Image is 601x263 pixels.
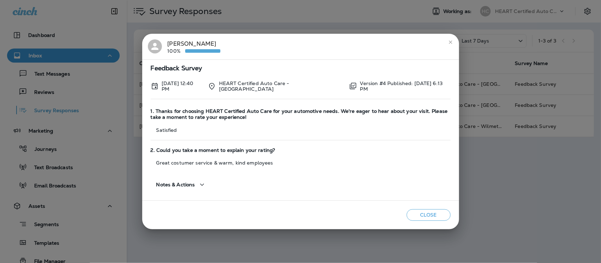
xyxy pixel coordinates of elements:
[162,81,202,92] p: Sep 8, 2025 12:40 PM
[168,39,220,54] div: [PERSON_NAME]
[407,209,451,221] button: Close
[219,81,343,92] p: HEART Certified Auto Care - [GEOGRAPHIC_DATA]
[151,175,212,195] button: Notes & Actions
[151,147,451,153] span: 2. Could you take a moment to explain your rating?
[360,81,451,92] p: Version #4 Published: [DATE] 6:13 PM
[151,127,451,133] p: Satisfied
[156,182,195,188] span: Notes & Actions
[445,37,456,48] button: close
[151,160,451,166] p: Great costumer service & warm, kind employees
[151,65,451,71] span: Feedback Survey
[151,108,451,120] span: 1. Thanks for choosing HEART Certified Auto Care for your automotive needs. We're eager to hear a...
[168,48,185,54] p: 100%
